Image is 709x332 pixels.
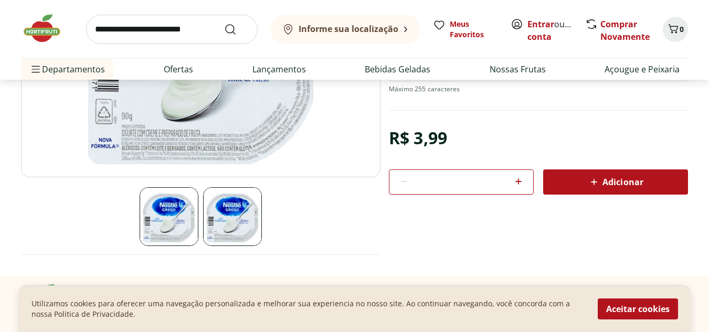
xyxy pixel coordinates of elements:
p: Institucional [176,284,223,295]
a: Ofertas [164,63,193,76]
button: Menu [29,57,42,82]
button: Carrinho [663,17,688,42]
a: Entrar [527,18,554,30]
span: Meus Favoritos [450,19,498,40]
a: Meus Favoritos [433,19,498,40]
button: Submit Search [224,23,249,36]
a: Criar conta [527,18,585,42]
button: Adicionar [543,169,688,195]
div: R$ 3,99 [389,123,447,153]
input: search [86,15,258,44]
img: Principal [203,187,262,246]
img: Principal [140,187,198,246]
img: Hortifruti [21,284,73,316]
a: Bebidas Geladas [365,63,430,76]
button: Aceitar cookies [598,298,678,319]
p: Utilizamos cookies para oferecer uma navegação personalizada e melhorar sua experiencia no nosso ... [31,298,585,319]
a: Comprar Novamente [600,18,650,42]
p: Links [DEMOGRAPHIC_DATA] [306,284,413,295]
p: Acesso [436,284,461,295]
b: Informe sua localização [299,23,398,35]
img: Hortifruti [21,13,73,44]
a: Açougue e Peixaria [605,63,680,76]
span: ou [527,18,574,43]
a: Lançamentos [252,63,306,76]
button: Informe sua localização [270,15,420,44]
a: Nossas Frutas [490,63,546,76]
span: Departamentos [29,57,105,82]
p: Formas de pagamento [565,284,688,295]
span: 0 [680,24,684,34]
span: Adicionar [588,176,643,188]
